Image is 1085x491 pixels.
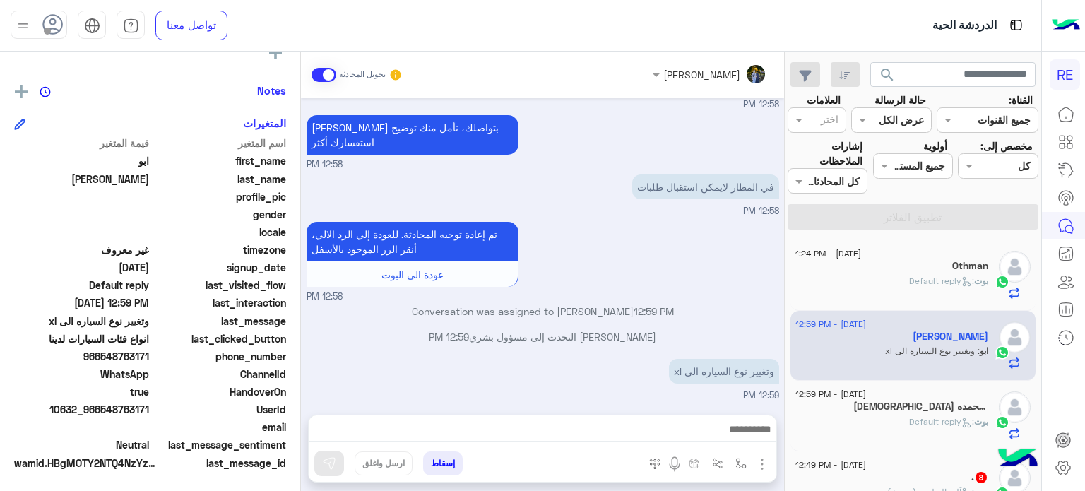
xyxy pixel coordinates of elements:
[795,318,866,331] span: [DATE] - 12:59 PM
[155,11,227,40] a: تواصل معنا
[995,415,1009,430] img: WhatsApp
[152,402,287,417] span: UserId
[429,331,469,343] span: 12:59 PM
[14,456,155,471] span: wamid.HBgMOTY2NTQ4NzYzMTcxFQIAEhggNDI2QzU5NEM4MTUyRTlBRTNEMEJERjNGNzVGRjQxRjQA
[14,172,149,187] span: احمد
[913,331,988,343] h5: ابو احمد
[339,69,386,81] small: تحويل المحادثة
[152,172,287,187] span: last_name
[14,153,149,168] span: ابو
[14,420,149,434] span: null
[689,458,700,469] img: create order
[152,189,287,204] span: profile_pic
[999,321,1031,353] img: defaultAdmin.png
[634,305,674,317] span: 12:59 PM
[821,112,841,130] div: اختر
[40,86,51,97] img: notes
[84,18,100,34] img: tab
[152,384,287,399] span: HandoverOn
[909,416,974,427] span: : Default reply
[307,329,779,344] p: [PERSON_NAME] التحدث إلى مسؤول بشري
[152,153,287,168] span: first_name
[743,99,779,110] span: 12:58 PM
[788,138,862,169] label: إشارات الملاحظات
[152,331,287,346] span: last_clicked_button
[14,314,149,329] span: وتغيير نوع السياره الى xl
[1007,16,1025,34] img: tab
[649,459,660,470] img: make a call
[14,242,149,257] span: غير معروف
[795,459,866,471] span: [DATE] - 12:49 PM
[14,295,149,310] span: 2025-08-14T09:59:23.794Z
[243,117,286,129] h6: المتغيرات
[152,314,287,329] span: last_message
[706,451,730,475] button: Trigger scenario
[971,471,988,483] h5: .
[666,456,683,473] img: send voice note
[909,276,974,286] span: : Default reply
[15,85,28,98] img: add
[381,268,444,280] span: عودة الى البوت
[980,345,988,356] span: ابو
[14,367,149,381] span: 2
[995,275,1009,289] img: WhatsApp
[307,158,343,172] span: 12:58 PM
[1050,59,1080,90] div: RE
[879,66,896,83] span: search
[874,93,926,107] label: حالة الرسالة
[14,260,149,275] span: 2025-07-06T16:49:50.59Z
[257,84,286,97] h6: Notes
[974,276,988,286] span: بوت
[885,345,980,356] span: وتغيير نوع السياره الى xl
[152,367,287,381] span: ChannelId
[807,93,841,107] label: العلامات
[632,174,779,199] p: 14/8/2025, 12:58 PM
[152,207,287,222] span: gender
[853,401,988,413] h5: سبحان الله وبحمده
[152,242,287,257] span: timezone
[158,456,286,471] span: last_message_id
[152,278,287,292] span: last_visited_flow
[14,136,149,150] span: قيمة المتغير
[976,472,987,483] span: 8
[730,451,753,475] button: select flow
[152,225,287,239] span: locale
[999,391,1031,423] img: defaultAdmin.png
[117,11,145,40] a: tab
[1009,93,1033,107] label: القناة:
[152,437,287,452] span: last_message_sentiment
[123,18,139,34] img: tab
[712,458,723,469] img: Trigger scenario
[952,260,988,272] h5: Othman
[14,207,149,222] span: null
[923,138,947,153] label: أولوية
[974,416,988,427] span: بوت
[980,138,1033,153] label: مخصص إلى:
[795,247,861,260] span: [DATE] - 1:24 PM
[788,204,1038,230] button: تطبيق الفلاتر
[993,434,1043,484] img: hulul-logo.png
[307,222,518,261] p: 14/8/2025, 12:58 PM
[14,278,149,292] span: Default reply
[14,17,32,35] img: profile
[423,451,463,475] button: إسقاط
[754,456,771,473] img: send attachment
[152,260,287,275] span: signup_date
[999,251,1031,283] img: defaultAdmin.png
[307,304,779,319] p: Conversation was assigned to [PERSON_NAME]
[14,384,149,399] span: true
[669,359,779,384] p: 14/8/2025, 12:59 PM
[14,349,149,364] span: 966548763171
[1052,11,1080,40] img: Logo
[152,295,287,310] span: last_interaction
[683,451,706,475] button: create order
[14,225,149,239] span: null
[932,16,997,35] p: الدردشة الحية
[355,451,413,475] button: ارسل واغلق
[14,331,149,346] span: انواع فئات السيارات لدينا
[152,349,287,364] span: phone_number
[995,345,1009,360] img: WhatsApp
[14,437,149,452] span: 0
[743,206,779,216] span: 12:58 PM
[870,62,905,93] button: search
